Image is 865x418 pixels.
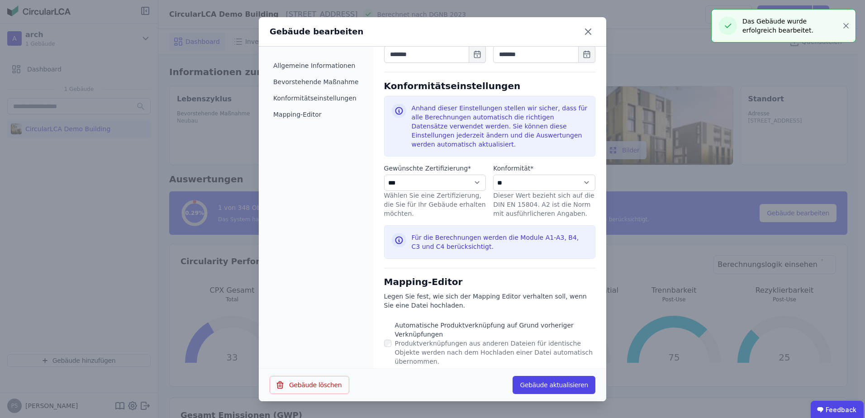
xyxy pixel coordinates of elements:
[384,72,595,92] div: Konformitätseinstellungen
[412,104,588,149] div: Anhand dieser Einstellungen stellen wir sicher, dass für alle Berechnungen automatisch die richti...
[493,164,595,173] label: audits.requiredField
[270,74,362,90] li: Bevorstehende Maßnahme
[493,191,595,218] div: Dieser Wert bezieht sich auf die DIN EN 15804. A2 ist die Norm mit ausführlicheren Angaben.
[270,25,363,38] div: Gebäude bearbeiten
[270,57,362,74] li: Allgemeine Informationen
[384,268,595,288] div: Mapping-Editor
[384,292,595,310] div: Legen Sie fest, wie sich der Mapping Editor verhalten soll, wenn Sie eine Datei hochladen.
[384,164,486,173] label: audits.requiredField
[395,321,595,339] div: Automatische Produktverknüpfung auf Grund vorheriger Verknüpfungen
[384,191,486,218] div: Wählen Sie eine Zertifizierung, die Sie für Ihr Gebäude erhalten möchten.
[412,233,588,251] div: Für die Berechnungen werden die Module A1-A3, B4, C3 und C4 berücksichtigt.
[395,339,595,366] div: Produktverknüpfungen aus anderen Dateien für identische Objekte werden nach dem Hochladen einer D...
[270,106,362,123] li: Mapping-Editor
[270,90,362,106] li: Konformitätseinstellungen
